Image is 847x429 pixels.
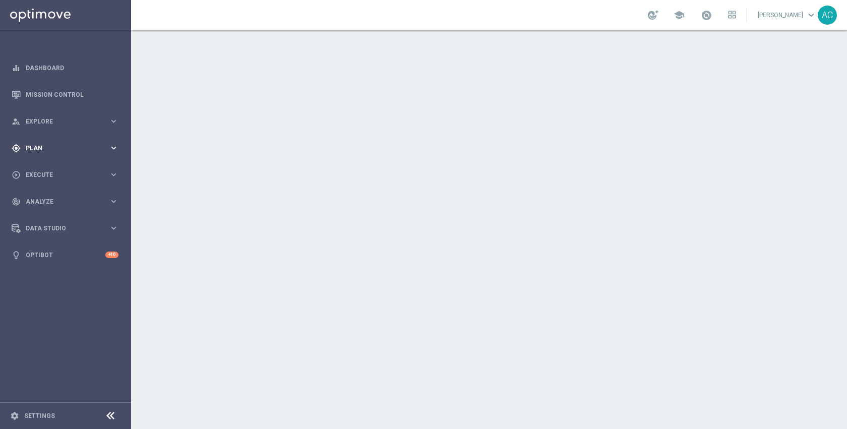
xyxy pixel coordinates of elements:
button: lightbulb Optibot +10 [11,251,119,259]
span: keyboard_arrow_down [806,10,817,21]
i: gps_fixed [12,144,21,153]
div: Execute [12,170,109,179]
button: Mission Control [11,91,119,99]
div: Analyze [12,197,109,206]
i: track_changes [12,197,21,206]
div: Data Studio [12,224,109,233]
button: person_search Explore keyboard_arrow_right [11,117,119,126]
a: [PERSON_NAME]keyboard_arrow_down [757,8,818,23]
button: play_circle_outline Execute keyboard_arrow_right [11,171,119,179]
button: gps_fixed Plan keyboard_arrow_right [11,144,119,152]
i: lightbulb [12,251,21,260]
i: keyboard_arrow_right [109,170,118,179]
span: Explore [26,118,109,125]
span: Execute [26,172,109,178]
i: keyboard_arrow_right [109,197,118,206]
div: AC [818,6,837,25]
i: play_circle_outline [12,170,21,179]
button: track_changes Analyze keyboard_arrow_right [11,198,119,206]
div: Optibot [12,241,118,268]
div: Plan [12,144,109,153]
i: keyboard_arrow_right [109,223,118,233]
i: person_search [12,117,21,126]
div: Mission Control [12,81,118,108]
i: equalizer [12,64,21,73]
span: Plan [26,145,109,151]
span: Data Studio [26,225,109,231]
button: Data Studio keyboard_arrow_right [11,224,119,232]
div: +10 [105,252,118,258]
button: equalizer Dashboard [11,64,119,72]
div: Dashboard [12,54,118,81]
i: keyboard_arrow_right [109,116,118,126]
i: keyboard_arrow_right [109,143,118,153]
div: Explore [12,117,109,126]
a: Dashboard [26,54,118,81]
i: settings [10,411,19,420]
span: Analyze [26,199,109,205]
a: Optibot [26,241,105,268]
a: Settings [24,413,55,419]
span: school [674,10,685,21]
a: Mission Control [26,81,118,108]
